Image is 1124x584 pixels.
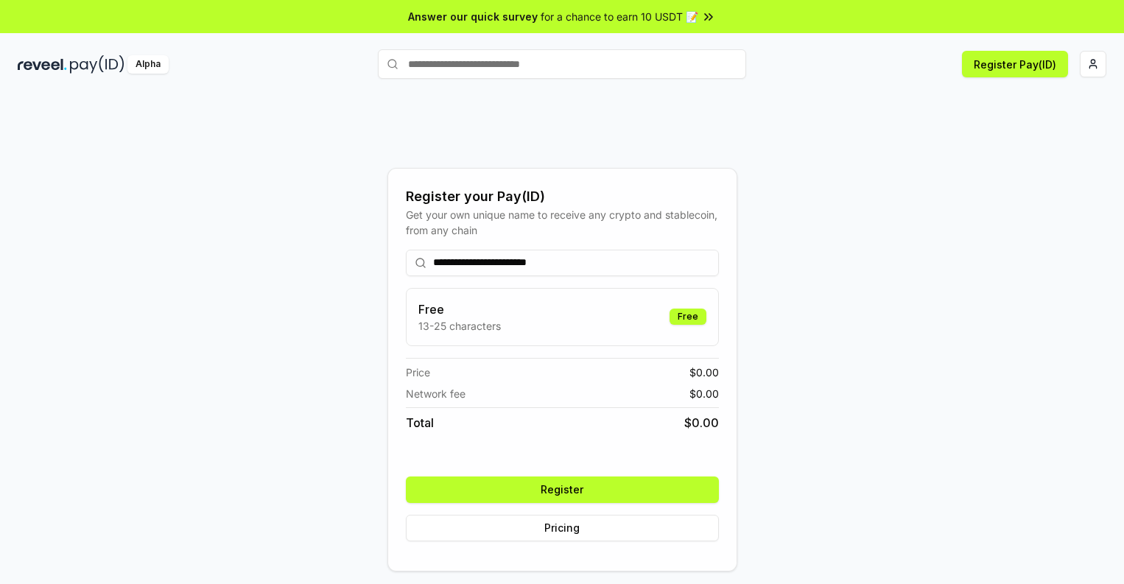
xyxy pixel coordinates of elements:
[689,365,719,380] span: $ 0.00
[18,55,67,74] img: reveel_dark
[406,207,719,238] div: Get your own unique name to receive any crypto and stablecoin, from any chain
[406,386,466,401] span: Network fee
[418,300,501,318] h3: Free
[406,186,719,207] div: Register your Pay(ID)
[541,9,698,24] span: for a chance to earn 10 USDT 📝
[962,51,1068,77] button: Register Pay(ID)
[406,365,430,380] span: Price
[70,55,124,74] img: pay_id
[670,309,706,325] div: Free
[406,515,719,541] button: Pricing
[689,386,719,401] span: $ 0.00
[406,476,719,503] button: Register
[406,414,434,432] span: Total
[684,414,719,432] span: $ 0.00
[418,318,501,334] p: 13-25 characters
[408,9,538,24] span: Answer our quick survey
[127,55,169,74] div: Alpha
